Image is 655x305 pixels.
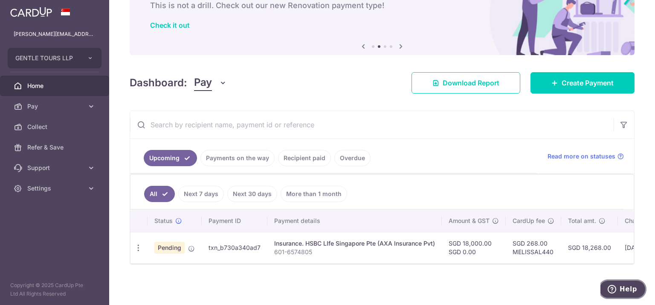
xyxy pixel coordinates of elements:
span: Amount & GST [449,217,490,225]
span: CardUp fee [513,217,545,225]
span: Home [27,82,84,90]
a: Download Report [412,72,520,94]
a: All [144,186,175,202]
a: Payments on the way [200,150,275,166]
span: GENTLE TOURS LLP [15,54,78,62]
p: [PERSON_NAME][EMAIL_ADDRESS][DOMAIN_NAME] [14,30,96,38]
th: Payment ID [202,210,267,232]
span: Status [154,217,173,225]
td: txn_b730a340ad7 [202,232,267,263]
td: SGD 268.00 MELISSAL440 [506,232,561,263]
div: Insurance. HSBC LIfe Singapore Pte (AXA Insurance Pvt) [274,239,435,248]
button: GENTLE TOURS LLP [8,48,101,68]
span: Create Payment [562,78,614,88]
a: Upcoming [144,150,197,166]
span: Support [27,164,84,172]
span: Download Report [443,78,499,88]
button: Pay [194,75,227,91]
a: Next 30 days [227,186,277,202]
img: CardUp [10,7,52,17]
a: Check it out [150,21,190,29]
span: Read more on statuses [548,152,615,161]
span: Total amt. [568,217,596,225]
h6: This is not a drill. Check out our new Renovation payment type! [150,0,614,11]
input: Search by recipient name, payment id or reference [130,111,614,138]
span: Collect [27,123,84,131]
a: Read more on statuses [548,152,624,161]
a: Overdue [334,150,371,166]
h4: Dashboard: [130,75,187,91]
th: Payment details [267,210,442,232]
td: SGD 18,268.00 [561,232,618,263]
p: 601-6574805 [274,248,435,256]
a: Create Payment [530,72,635,94]
span: Refer & Save [27,143,84,152]
a: Next 7 days [178,186,224,202]
iframe: Opens a widget where you can find more information [600,279,646,301]
span: Pay [27,102,84,111]
a: Recipient paid [278,150,331,166]
span: Pending [154,242,185,254]
td: SGD 18,000.00 SGD 0.00 [442,232,506,263]
span: Settings [27,184,84,193]
span: Pay [194,75,212,91]
a: More than 1 month [281,186,347,202]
